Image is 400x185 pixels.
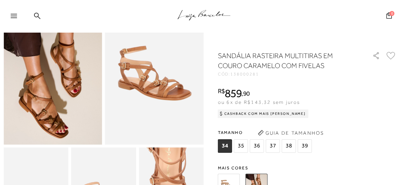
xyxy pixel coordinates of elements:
span: 90 [243,90,250,97]
span: 0 [389,11,394,16]
span: 39 [298,139,312,153]
span: 34 [218,139,232,153]
span: 35 [234,139,248,153]
button: 0 [384,12,394,21]
span: Tamanho [218,127,314,138]
div: Cashback com Mais [PERSON_NAME] [218,110,308,118]
span: 859 [225,87,241,100]
i: R$ [218,88,225,94]
span: 38 [282,139,296,153]
h1: SANDÁLIA RASTEIRA MULTITIRAS EM COURO CARAMELO COM FIVELAS [218,51,351,71]
span: ou 6x de R$143,32 sem juros [218,99,300,105]
div: CÓD: [218,72,360,76]
span: 37 [266,139,280,153]
span: 138000281 [230,72,259,77]
span: 36 [250,139,264,153]
button: Guia de Tamanhos [256,127,327,139]
i: , [241,90,250,97]
span: Mais cores [218,166,397,170]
